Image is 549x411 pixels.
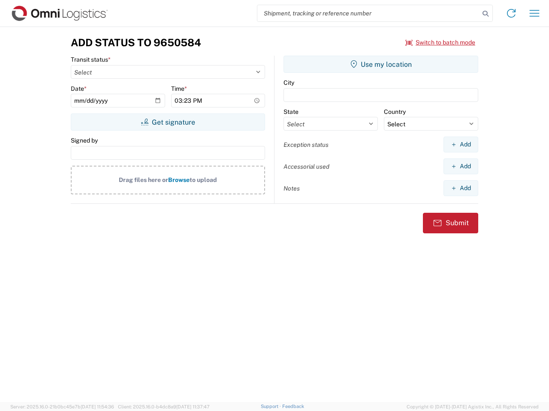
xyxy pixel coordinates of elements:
[284,56,478,73] button: Use my location
[405,36,475,50] button: Switch to batch mode
[71,85,87,92] label: Date
[284,163,329,170] label: Accessorial used
[407,403,539,411] span: Copyright © [DATE]-[DATE] Agistix Inc., All Rights Reserved
[261,404,282,409] a: Support
[71,56,111,63] label: Transit status
[284,185,300,192] label: Notes
[190,176,217,183] span: to upload
[10,404,114,409] span: Server: 2025.16.0-21b0bc45e7b
[423,213,478,233] button: Submit
[176,404,210,409] span: [DATE] 11:37:47
[443,137,478,152] button: Add
[284,79,294,86] label: City
[81,404,114,409] span: [DATE] 11:54:36
[284,108,299,116] label: State
[171,85,187,92] label: Time
[284,141,329,149] label: Exception status
[257,5,480,21] input: Shipment, tracking or reference number
[443,180,478,196] button: Add
[71,36,201,49] h3: Add Status to 9650584
[71,137,98,144] label: Signed by
[118,404,210,409] span: Client: 2025.16.0-b4dc8a9
[71,113,265,131] button: Get signature
[119,176,168,183] span: Drag files here or
[282,404,304,409] a: Feedback
[168,176,190,183] span: Browse
[443,158,478,174] button: Add
[384,108,406,116] label: Country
